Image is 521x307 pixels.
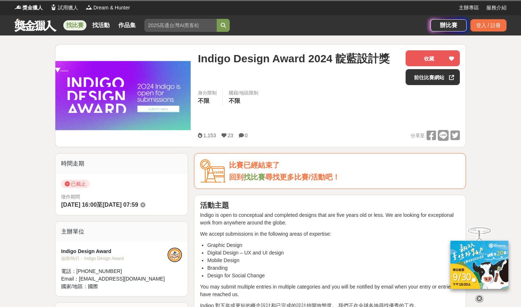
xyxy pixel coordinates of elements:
li: Design for Social Change [207,272,460,279]
a: 主辦專區 [459,4,479,12]
span: 不限 [229,98,240,104]
span: 0 [245,133,248,138]
li: Graphic Design [207,241,460,249]
div: 國籍/地區限制 [229,89,258,97]
div: Email： [EMAIL_ADDRESS][DOMAIN_NAME] [61,275,168,283]
div: Indigo Design Award [61,248,168,255]
span: 23 [228,133,233,138]
a: 找比賽 [243,173,265,181]
button: 收藏 [406,50,460,66]
span: 試用獵人 [58,4,78,12]
img: ff197300-f8ee-455f-a0ae-06a3645bc375.jpg [450,241,508,289]
a: LogoDream & Hunter [85,4,130,12]
a: 作品集 [115,20,139,30]
div: 身分限制 [198,89,217,97]
div: 時間走期 [55,153,188,174]
li: Branding [207,264,460,272]
a: 找比賽 [63,20,86,30]
span: [DATE] 16:00 [61,202,97,208]
span: 1,153 [203,133,216,138]
p: Indigo is open to conceptual and completed designs that are five years old or less. We are lookin... [200,211,460,227]
strong: 活動主題 [200,201,229,209]
input: 2025高通台灣AI黑客松 [144,19,217,32]
img: Icon [200,159,225,183]
span: Dream & Hunter [93,4,130,12]
span: [DATE] 07:59 [102,202,138,208]
p: You may submit multiple entries in multiple categories and you will be notified by email when you... [200,283,460,298]
li: Digital Design – UX and UI design [207,249,460,257]
span: 回到 [229,173,243,181]
span: 國家/地區： [61,283,88,289]
img: Logo [50,4,57,11]
div: 登入 / 註冊 [470,19,507,31]
span: 分享至 [411,130,425,141]
a: Logo試用獵人 [50,4,78,12]
span: 徵件期間 [61,194,80,199]
a: Logo獎金獵人 [14,4,43,12]
img: Logo [14,4,22,11]
span: 國際 [88,283,98,289]
span: 已截止 [61,180,90,188]
li: Mobile Design [207,257,460,264]
div: 協辦/執行： Indigo Design Award [61,255,168,262]
div: 主辦單位 [55,222,188,242]
span: 不限 [198,98,209,104]
a: 服務介紹 [486,4,507,12]
a: 辦比賽 [431,19,467,31]
p: We accept submissions in the following areas of expertise: [200,230,460,238]
img: Logo [85,4,93,11]
a: 前往比賽網站 [406,69,460,85]
img: Cover Image [55,45,191,147]
a: 找活動 [89,20,113,30]
span: 至 [97,202,102,208]
span: Indigo Design Award 2024 靛藍設計獎 [198,50,390,67]
div: 電話： [PHONE_NUMBER] [61,268,168,275]
span: 尋找更多比賽/活動吧！ [265,173,340,181]
span: 獎金獵人 [22,4,43,12]
div: 比賽已經結束了 [229,159,460,171]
